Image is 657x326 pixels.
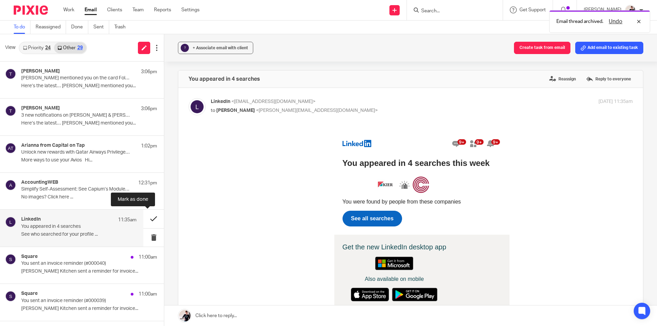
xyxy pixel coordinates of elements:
[181,159,227,172] img: Get it on Google Play
[21,68,60,74] h4: [PERSON_NAME]
[575,42,643,54] button: Add email to existing task
[607,17,624,26] button: Undo
[141,143,157,149] p: 1:02pm
[132,29,279,39] h1: You appeared in 4 searches this week
[85,6,97,13] a: Email
[241,10,255,19] img: Messaging icon
[21,105,60,111] h4: [PERSON_NAME]
[598,98,633,105] p: [DATE] 11:35am
[132,229,286,238] span: LinkedIn and the LinkedIn logo are registered trademarks of LinkedIn.
[21,269,157,274] p: [PERSON_NAME] Kitchen sent a reminder for invoice...
[132,8,166,21] img: LinkedIn
[211,99,230,104] span: LinkedIn
[21,157,157,163] p: More ways to use your Avios Hi...
[132,6,144,13] a: Team
[132,213,291,221] td: ·
[21,298,130,304] p: You sent an invoice reminder (#000039)
[181,6,199,13] a: Settings
[21,143,85,148] h4: Arianna from Capital on Tap
[140,159,181,172] img: Download on the App Store
[202,48,218,64] img: Chalice Medical Ltd
[132,82,192,97] a: See all searches
[21,232,137,237] p: See who searched for your profile ...
[21,180,58,185] h4: AccountingWEB
[258,10,273,19] img: Mynetwork icon
[556,18,603,25] p: Email thread archived.
[132,213,155,218] a: Unsubscribe
[5,217,16,227] img: svg%3E
[132,206,291,213] td: You are receiving LinkedIn notification emails.
[45,45,51,50] div: 24
[21,83,157,89] p: Here’s the latest… [PERSON_NAME] mentioned you...
[584,74,633,84] label: Reply to everyone
[156,213,164,218] a: Help
[21,217,41,222] h4: LinkedIn
[21,113,130,118] p: 3 new notifications on [PERSON_NAME] & [PERSON_NAME] since 19:05 ([DATE])
[5,44,15,51] span: View
[20,42,54,53] a: Priority24
[14,5,48,15] img: Pixie
[211,108,215,113] span: to
[154,6,171,13] a: Reports
[21,194,157,200] p: No images? Click here ...
[114,21,131,34] a: Trash
[141,105,157,112] p: 3:06pm
[138,180,157,186] p: 12:31pm
[141,68,157,75] p: 3:06pm
[140,87,183,92] span: See all searches
[21,306,157,312] p: [PERSON_NAME] Kitchen sent a reminder for invoice...
[21,186,130,192] p: Simplify Self-Assessment: See Capium’s Module in Action
[132,198,182,203] a: Learn why we included this.
[275,10,289,19] img: Notifications icon
[514,42,570,54] button: Create task from email
[178,42,253,54] button: ? + Associate email with client
[189,98,206,115] img: svg%3E
[5,180,16,191] img: svg%3E
[166,48,183,64] img: Kier Group
[77,45,83,50] div: 29
[21,291,38,297] h4: Square
[5,291,16,302] img: svg%3E
[21,75,130,81] p: [PERSON_NAME] mentioned you on the card Follow up with [PERSON_NAME] on NCF & ID on [PERSON_NAME]...
[132,221,151,226] img: LinkedIn
[21,254,38,260] h4: Square
[231,99,315,104] span: <[EMAIL_ADDRESS][DOMAIN_NAME]>
[21,149,130,155] p: Unlock new rewards with Qatar Airways Privilege Club
[139,291,157,298] p: 11:00am
[256,108,378,113] span: <[PERSON_NAME][EMAIL_ADDRESS][DOMAIN_NAME]>
[625,5,636,16] img: AV307615.jpg
[5,254,16,265] img: svg%3E
[132,229,291,239] td: © 2025 LinkedIn Corporation, [STREET_ADDRESS][PERSON_NAME].
[5,68,16,79] img: svg%3E
[21,261,130,266] p: You sent an invoice reminder (#000040)
[181,44,189,52] div: ?
[54,42,86,53] a: Other29
[132,114,236,122] h2: Get the new LinkedIn desktop app
[216,108,255,113] span: [PERSON_NAME]
[185,48,202,64] img: Private Company
[107,6,122,13] a: Clients
[547,74,578,84] label: Reassign
[193,46,248,50] span: + Associate email with client
[36,21,66,34] a: Reassigned
[21,224,114,230] p: You appeared in 4 searches
[140,86,183,93] a: See all searches
[132,64,250,76] td: You were found by people from these companies
[139,254,157,261] p: 11:00am
[14,21,30,34] a: To do
[132,191,291,198] td: This email was intended for [PERSON_NAME] (Founder at Insight Finance Solutions)
[63,6,74,13] a: Work
[5,143,16,154] img: svg%3E
[93,21,109,34] a: Sent
[5,105,16,116] img: svg%3E
[164,128,203,141] img: Get it from Microsoft
[21,120,157,126] p: Here’s the latest… [PERSON_NAME] mentioned you...
[189,76,260,82] h4: You appeared in 4 searches
[118,217,137,223] p: 11:35am
[132,147,236,153] h2: Also available on mobile
[71,21,88,34] a: Done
